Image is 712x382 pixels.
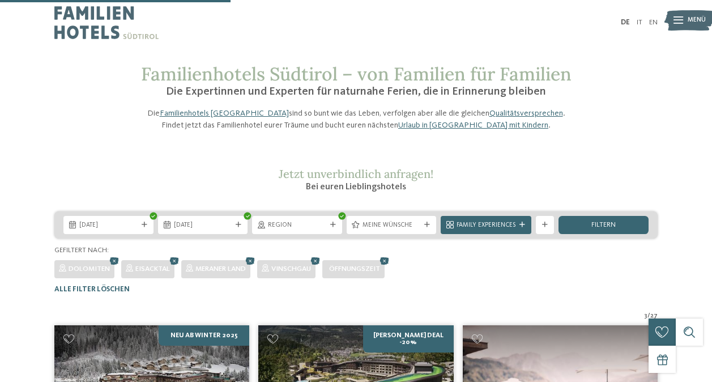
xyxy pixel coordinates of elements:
[135,265,170,273] span: Eisacktal
[174,221,232,230] span: [DATE]
[271,265,311,273] span: Vinschgau
[489,109,563,117] a: Qualitätsversprechen
[306,182,406,192] span: Bei euren Lieblingshotels
[279,167,433,181] span: Jetzt unverbindlich anfragen!
[457,221,515,230] span: Family Experiences
[141,62,572,86] span: Familienhotels Südtirol – von Familien für Familien
[363,221,421,230] span: Meine Wünsche
[591,222,616,229] span: filtern
[166,86,546,97] span: Die Expertinnen und Experten für naturnahe Ferien, die in Erinnerung bleiben
[688,16,706,25] span: Menü
[650,312,658,321] span: 27
[160,109,289,117] a: Familienhotels [GEOGRAPHIC_DATA]
[329,265,380,273] span: Öffnungszeit
[141,108,572,130] p: Die sind so bunt wie das Leben, verfolgen aber alle die gleichen . Findet jetzt das Familienhotel...
[398,121,548,129] a: Urlaub in [GEOGRAPHIC_DATA] mit Kindern
[644,312,647,321] span: 3
[79,221,138,230] span: [DATE]
[621,19,630,26] a: DE
[54,286,130,293] span: Alle Filter löschen
[69,265,110,273] span: Dolomiten
[637,19,642,26] a: IT
[647,312,650,321] span: /
[54,247,109,254] span: Gefiltert nach:
[649,19,658,26] a: EN
[195,265,246,273] span: Meraner Land
[268,221,326,230] span: Region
